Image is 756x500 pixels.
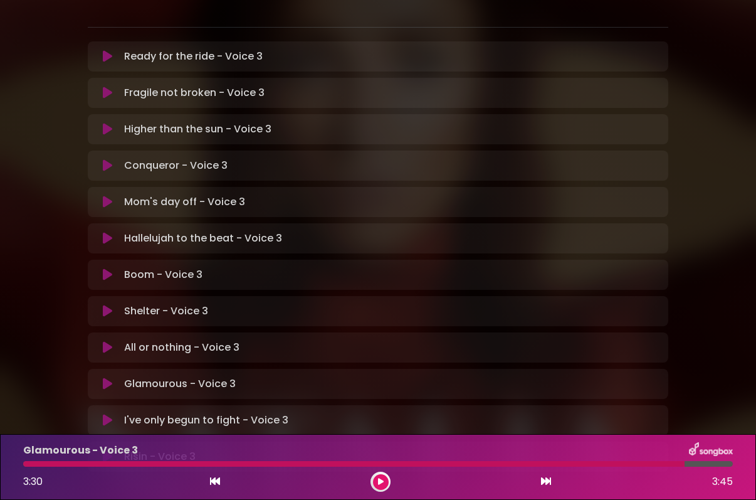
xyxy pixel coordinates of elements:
[124,194,245,210] p: Mom's day off - Voice 3
[124,158,228,173] p: Conqueror - Voice 3
[23,443,138,458] p: Glamourous - Voice 3
[124,304,208,319] p: Shelter - Voice 3
[124,231,282,246] p: Hallelujah to the beat - Voice 3
[124,49,263,64] p: Ready for the ride - Voice 3
[124,413,288,428] p: I've only begun to fight - Voice 3
[124,267,202,282] p: Boom - Voice 3
[124,122,271,137] p: Higher than the sun - Voice 3
[689,442,733,459] img: songbox-logo-white.png
[712,474,733,489] span: 3:45
[124,85,265,100] p: Fragile not broken - Voice 3
[124,340,239,355] p: All or nothing - Voice 3
[124,376,236,391] p: Glamourous - Voice 3
[23,474,43,489] span: 3:30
